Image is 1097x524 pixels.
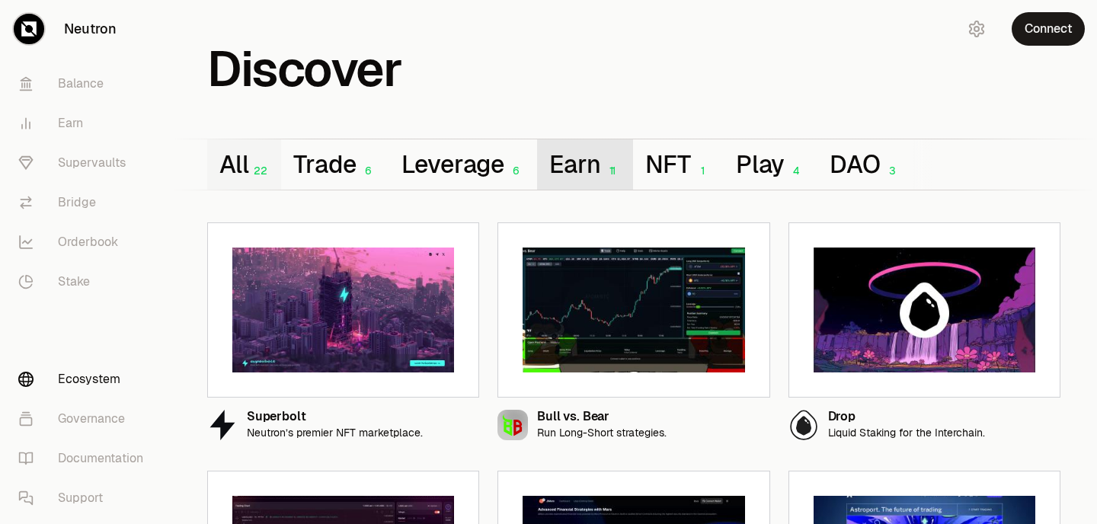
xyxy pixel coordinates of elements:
[523,248,744,372] img: Bull vs. Bear preview image
[281,139,389,190] button: Trade
[357,165,377,177] div: 6
[207,49,401,90] h1: Discover
[6,262,165,302] a: Stake
[633,139,723,190] button: NFT
[6,222,165,262] a: Orderbook
[785,165,805,177] div: 4
[6,439,165,478] a: Documentation
[6,359,165,399] a: Ecosystem
[6,399,165,439] a: Governance
[247,427,423,439] p: Neutron’s premier NFT marketplace.
[6,143,165,183] a: Supervaults
[537,139,633,190] button: Earn
[881,165,901,177] div: 3
[6,183,165,222] a: Bridge
[504,165,525,177] div: 6
[6,478,165,518] a: Support
[207,139,281,190] button: All
[248,165,269,177] div: 22
[600,165,621,177] div: 11
[537,411,667,423] div: Bull vs. Bear
[691,165,712,177] div: 1
[814,248,1035,372] img: Drop preview image
[724,139,817,190] button: Play
[828,427,985,439] p: Liquid Staking for the Interchain.
[232,248,454,372] img: Superbolt preview image
[1012,12,1085,46] button: Connect
[247,411,423,423] div: Superbolt
[828,411,985,423] div: Drop
[6,104,165,143] a: Earn
[537,427,667,439] p: Run Long-Short strategies.
[6,64,165,104] a: Balance
[817,139,913,190] button: DAO
[389,139,538,190] button: Leverage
